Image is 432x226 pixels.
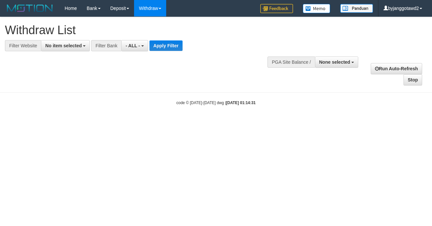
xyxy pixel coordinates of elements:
button: - ALL - [121,40,148,51]
span: No item selected [45,43,82,48]
div: Filter Bank [91,40,121,51]
img: MOTION_logo.png [5,3,55,13]
img: panduan.png [340,4,373,13]
button: No item selected [41,40,90,51]
div: Filter Website [5,40,41,51]
strong: [DATE] 01:14:31 [226,101,256,105]
button: None selected [315,56,359,68]
img: Button%20Memo.svg [303,4,330,13]
span: - ALL - [126,43,140,48]
small: code © [DATE]-[DATE] dwg | [176,101,256,105]
a: Stop [403,74,422,85]
div: PGA Site Balance / [267,56,315,68]
h1: Withdraw List [5,24,282,37]
a: Run Auto-Refresh [371,63,422,74]
button: Apply Filter [149,40,183,51]
span: None selected [319,59,350,65]
img: Feedback.jpg [260,4,293,13]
